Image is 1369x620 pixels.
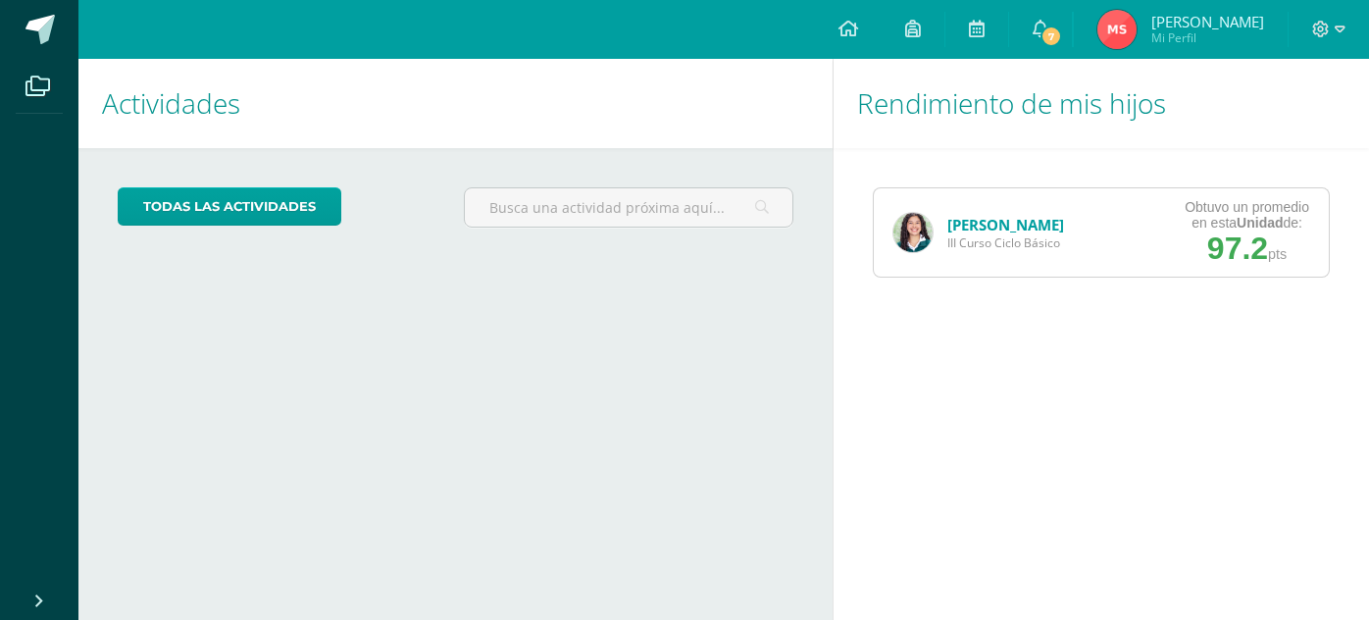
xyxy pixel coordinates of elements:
div: Obtuvo un promedio en esta de: [1185,199,1309,231]
img: fb703a472bdb86d4ae91402b7cff009e.png [1097,10,1137,49]
a: [PERSON_NAME] [947,215,1064,234]
h1: Rendimiento de mis hijos [857,59,1345,148]
span: [PERSON_NAME] [1151,12,1264,31]
h1: Actividades [102,59,809,148]
a: todas las Actividades [118,187,341,226]
span: Mi Perfil [1151,29,1264,46]
span: 7 [1040,26,1062,47]
img: d48e4e73a194f2323fe0e89abb34aad8.png [893,213,933,252]
span: pts [1268,246,1287,262]
input: Busca una actividad próxima aquí... [465,188,793,227]
span: III Curso Ciclo Básico [947,234,1064,251]
strong: Unidad [1237,215,1283,231]
span: 97.2 [1207,231,1268,266]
